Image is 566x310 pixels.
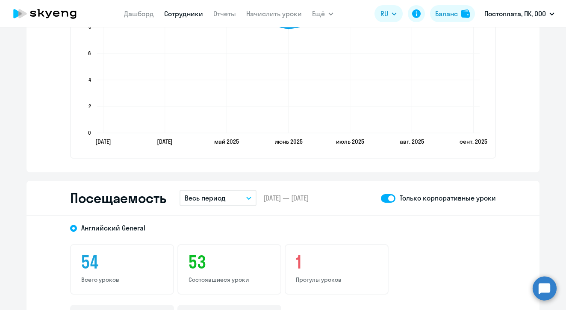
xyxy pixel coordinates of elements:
a: Сотрудники [164,9,203,18]
h3: 53 [189,252,270,272]
a: Начислить уроки [246,9,302,18]
p: Только корпоративные уроки [400,193,496,203]
span: RU [380,9,388,19]
text: авг. 2025 [400,138,424,145]
button: Ещё [312,5,333,22]
img: balance [461,9,470,18]
h2: Посещаемость [70,189,166,207]
span: Английский General [81,223,145,233]
text: 4 [88,77,91,83]
a: Дашборд [124,9,154,18]
p: Постоплата, ПК, ООО [484,9,546,19]
a: Отчеты [213,9,236,18]
h3: 54 [81,252,163,272]
text: май 2025 [214,138,239,145]
text: [DATE] [157,138,173,145]
h3: 1 [296,252,377,272]
text: 2 [88,103,91,109]
span: [DATE] — [DATE] [263,193,309,203]
text: июль 2025 [336,138,364,145]
div: Баланс [435,9,458,19]
p: Всего уроков [81,276,163,283]
button: Балансbalance [430,5,475,22]
text: сент. 2025 [460,138,487,145]
span: Ещё [312,9,325,19]
p: Прогулы уроков [296,276,377,283]
button: RU [374,5,403,22]
text: июнь 2025 [274,138,303,145]
button: Весь период [180,190,256,206]
button: Постоплата, ПК, ООО [480,3,559,24]
p: Весь период [185,193,226,203]
text: 6 [88,50,91,56]
text: [DATE] [95,138,111,145]
p: Состоявшиеся уроки [189,276,270,283]
text: 0 [88,130,91,136]
text: 8 [88,24,91,30]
